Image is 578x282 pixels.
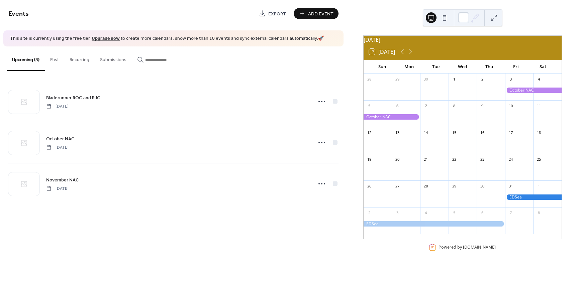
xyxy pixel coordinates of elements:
div: 16 [479,129,486,137]
div: 25 [535,156,543,163]
div: 18 [535,129,543,137]
div: EDSea [505,194,562,200]
div: Wed [449,60,476,74]
div: Tue [422,60,449,74]
div: 19 [366,156,373,163]
div: 29 [451,183,458,190]
div: 13 [394,129,401,137]
div: 10 [507,103,514,110]
a: October NAC [46,135,75,143]
div: 6 [394,103,401,110]
div: [DATE] [364,36,562,44]
span: [DATE] [46,103,69,109]
div: 4 [535,76,543,83]
div: 29 [394,76,401,83]
div: Sat [529,60,556,74]
span: This site is currently using the free tier. to create more calendars, show more than 10 events an... [10,35,324,42]
span: [DATE] [46,185,69,191]
div: 11 [535,103,543,110]
div: 24 [507,156,514,163]
div: 1 [535,183,543,190]
div: 3 [394,209,401,217]
div: 22 [451,156,458,163]
div: 31 [507,183,514,190]
button: Recurring [64,46,95,70]
div: 26 [366,183,373,190]
a: Bladerunner ROC and RJC [46,94,100,102]
div: 3 [507,76,514,83]
div: 2 [366,209,373,217]
div: Fri [503,60,529,74]
button: Past [45,46,64,70]
div: 28 [366,76,373,83]
div: EDSea [364,221,505,227]
div: 4 [422,209,429,217]
div: 30 [422,76,429,83]
span: Events [8,7,29,20]
div: 9 [479,103,486,110]
a: Export [254,8,291,19]
div: 20 [394,156,401,163]
div: 1 [451,76,458,83]
div: 21 [422,156,429,163]
div: 23 [479,156,486,163]
a: Upgrade now [92,34,120,43]
div: 30 [479,183,486,190]
div: Powered by [439,244,496,250]
span: November NAC [46,176,79,183]
div: 8 [451,103,458,110]
div: 14 [422,129,429,137]
div: October NAC [364,114,420,120]
div: 7 [422,103,429,110]
div: 6 [479,209,486,217]
button: Submissions [95,46,132,70]
div: 12 [366,129,373,137]
div: Mon [396,60,422,74]
div: 5 [366,103,373,110]
a: November NAC [46,176,79,184]
span: [DATE] [46,144,69,150]
button: 17[DATE] [367,47,397,56]
div: October NAC [505,88,562,93]
span: Bladerunner ROC and RJC [46,94,100,101]
span: Export [268,10,286,17]
div: Sun [369,60,396,74]
button: Add Event [294,8,339,19]
div: 17 [507,129,514,137]
span: October NAC [46,135,75,142]
div: 27 [394,183,401,190]
div: 8 [535,209,543,217]
div: 2 [479,76,486,83]
div: 7 [507,209,514,217]
div: 5 [451,209,458,217]
div: 15 [451,129,458,137]
button: Upcoming (3) [7,46,45,71]
div: Thu [476,60,503,74]
a: [DOMAIN_NAME] [463,244,496,250]
span: Add Event [308,10,333,17]
div: 28 [422,183,429,190]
